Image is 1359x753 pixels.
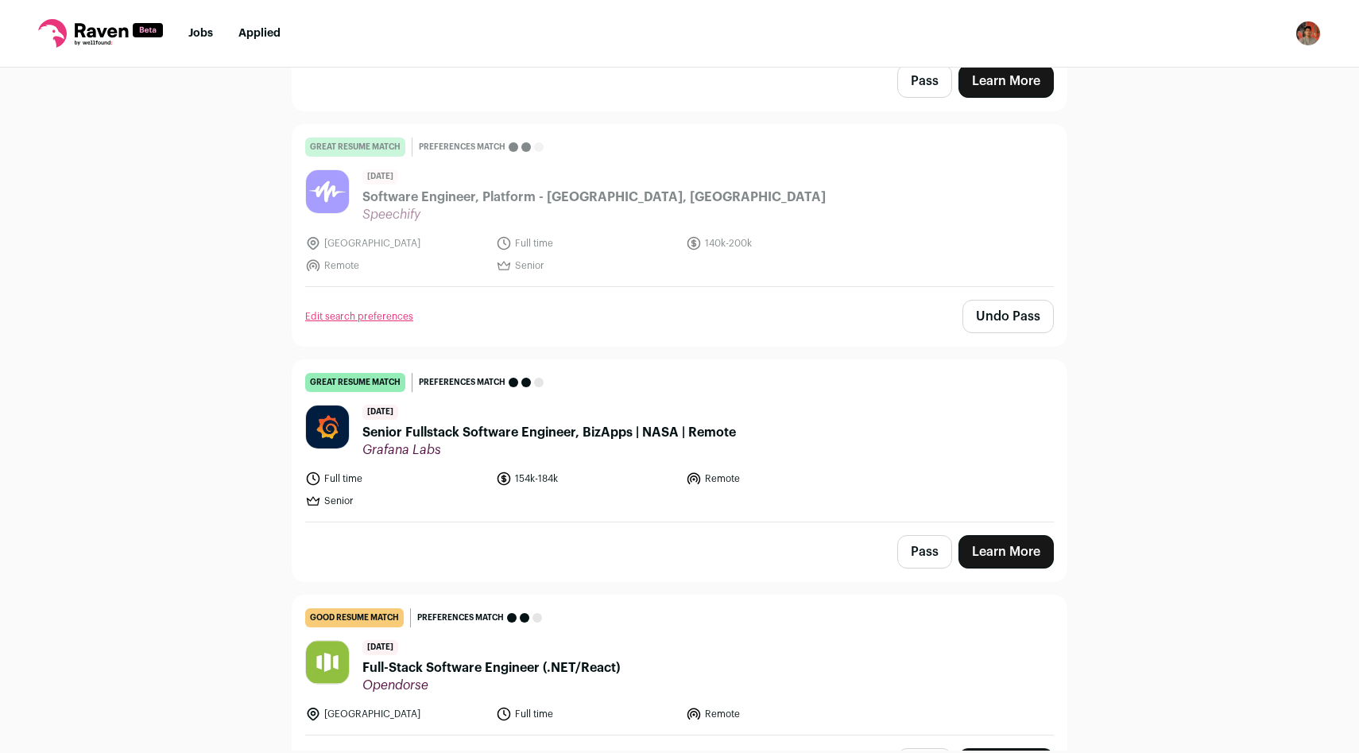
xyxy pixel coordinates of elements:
[305,138,405,157] div: great resume match
[305,310,413,323] a: Edit search preferences
[292,596,1067,735] a: good resume match Preferences match [DATE] Full-Stack Software Engineer (.NET/React) Opendorse [G...
[362,207,826,223] span: Speechify
[686,235,867,251] li: 140k-200k
[362,658,620,677] span: Full-Stack Software Engineer (.NET/React)
[496,235,677,251] li: Full time
[496,706,677,722] li: Full time
[292,360,1067,522] a: great resume match Preferences match [DATE] Senior Fullstack Software Engineer, BizApps | NASA | ...
[686,706,867,722] li: Remote
[362,442,736,458] span: Grafana Labs
[292,125,1067,286] a: great resume match Preferences match [DATE] Software Engineer, Platform - [GEOGRAPHIC_DATA], [GEO...
[686,471,867,487] li: Remote
[419,139,505,155] span: Preferences match
[362,188,826,207] span: Software Engineer, Platform - [GEOGRAPHIC_DATA], [GEOGRAPHIC_DATA]
[306,406,349,448] img: 21f8108c1379f438a9e437655320112b65e2fa2a1e81b6a9fc793ac4adf17025.jpg
[417,610,504,626] span: Preferences match
[962,300,1054,333] button: Undo Pass
[305,373,405,392] div: great resume match
[238,28,281,39] a: Applied
[305,471,486,487] li: Full time
[188,28,213,39] a: Jobs
[362,169,398,184] span: [DATE]
[1295,21,1321,46] button: Open dropdown
[496,258,677,274] li: Senior
[496,471,677,487] li: 154k-184k
[305,258,486,274] li: Remote
[362,640,398,655] span: [DATE]
[306,641,349,684] img: 4b9ac3ab5b33034b967c2744796e8b3f08931b115cbc90b1c939033329ac7c22.jpg
[1295,21,1321,46] img: 1438337-medium_jpg
[362,405,398,420] span: [DATE]
[419,375,505,390] span: Preferences match
[362,677,620,693] span: Opendorse
[958,64,1054,98] a: Learn More
[897,535,952,569] button: Pass
[305,493,486,509] li: Senior
[362,423,736,442] span: Senior Fullstack Software Engineer, BizApps | NASA | Remote
[305,235,486,251] li: [GEOGRAPHIC_DATA]
[305,706,486,722] li: [GEOGRAPHIC_DATA]
[897,64,952,98] button: Pass
[306,170,349,213] img: 59b05ed76c69f6ff723abab124283dfa738d80037756823f9fc9e3f42b66bce3.jpg
[958,535,1054,569] a: Learn More
[305,608,404,627] div: good resume match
